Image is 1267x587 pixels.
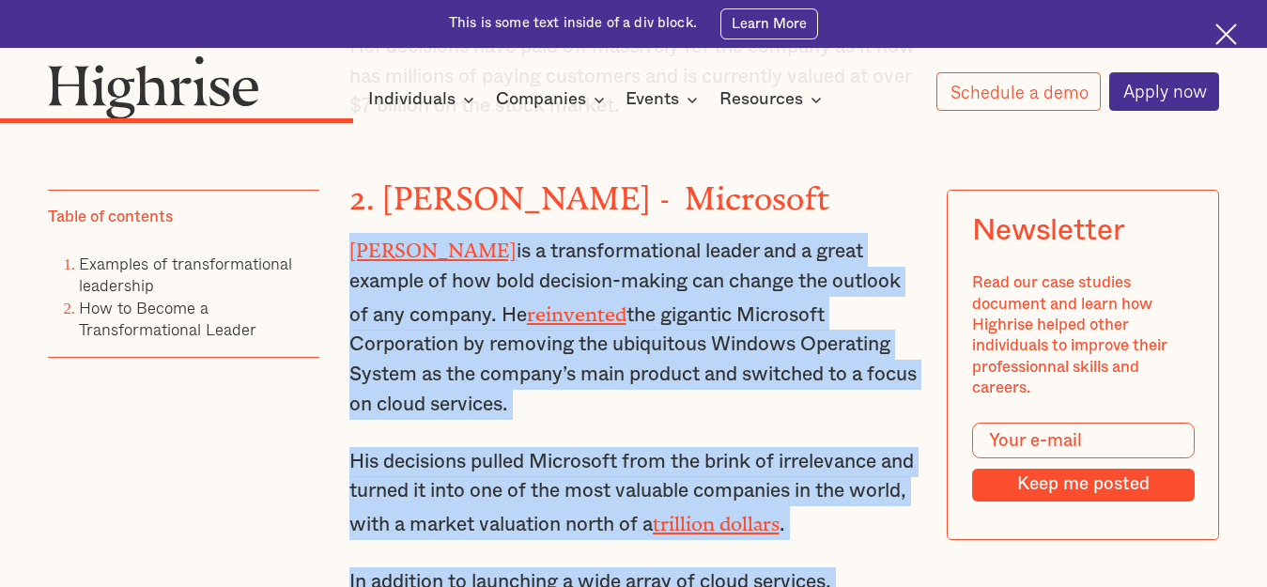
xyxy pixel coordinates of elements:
[972,215,1125,250] div: Newsletter
[626,88,679,111] div: Events
[349,239,517,252] a: [PERSON_NAME]
[719,88,827,111] div: Resources
[496,88,586,111] div: Companies
[972,423,1195,458] input: Your e-mail
[626,88,703,111] div: Events
[349,447,919,540] p: His decisions pulled Microsoft from the brink of irrelevance and turned it into one of the most v...
[653,513,780,525] a: trillion dollars
[719,88,803,111] div: Resources
[79,295,256,342] a: How to Become a Transformational Leader
[972,273,1195,400] div: Read our case studies document and learn how Highrise helped other individuals to improve their p...
[972,469,1195,502] input: Keep me posted
[368,88,456,111] div: Individuals
[349,233,919,419] p: is a transformational leader and a great example of how bold decision-making can change the outlo...
[368,88,480,111] div: Individuals
[449,14,697,33] div: This is some text inside of a div block.
[79,251,292,298] a: Examples of transformational leadership
[527,303,626,316] a: reinvented
[720,8,818,39] a: Learn More
[1109,72,1220,112] a: Apply now
[48,207,173,227] div: Table of contents
[349,180,830,201] strong: 2. [PERSON_NAME] - Microsoft
[936,72,1102,111] a: Schedule a demo
[48,55,260,119] img: Highrise logo
[1215,23,1237,45] img: Cross icon
[972,423,1195,502] form: Modal Form
[496,88,610,111] div: Companies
